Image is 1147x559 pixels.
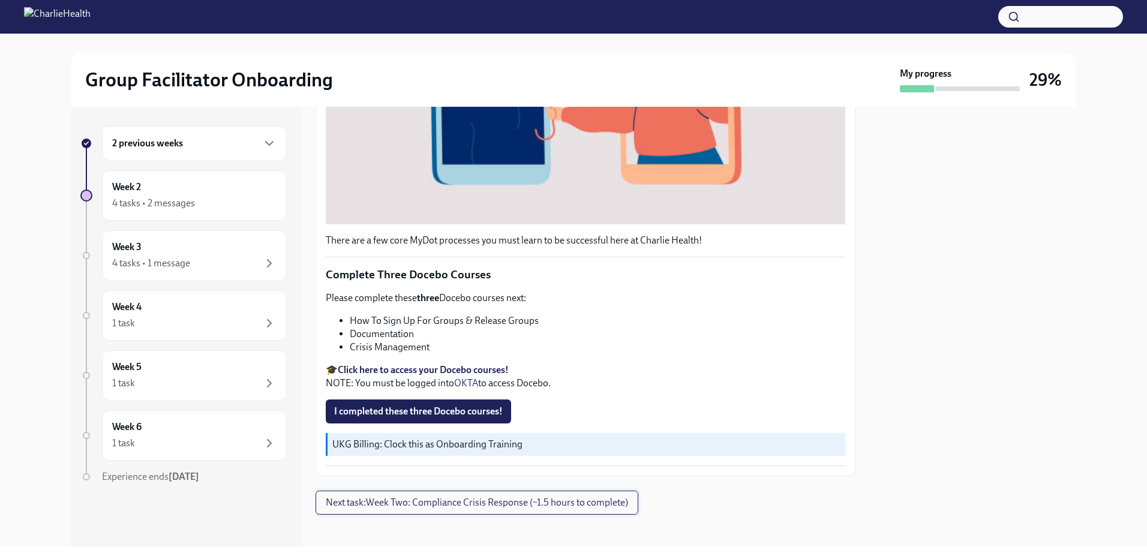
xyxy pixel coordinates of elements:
h2: Group Facilitator Onboarding [85,68,333,92]
h6: Week 5 [112,360,142,374]
a: Week 24 tasks • 2 messages [80,170,287,221]
h6: Week 2 [112,181,141,194]
button: I completed these three Docebo courses! [326,399,511,423]
strong: [DATE] [169,471,199,482]
h6: Week 3 [112,241,142,254]
div: 2 previous weeks [102,126,287,161]
img: CharlieHealth [24,7,91,26]
h3: 29% [1029,69,1062,91]
strong: My progress [900,67,951,80]
p: UKG Billing: Clock this as Onboarding Training [332,438,840,451]
strong: three [417,292,439,303]
span: I completed these three Docebo courses! [334,405,503,417]
div: 4 tasks • 2 messages [112,197,195,210]
a: Week 41 task [80,290,287,341]
h6: 2 previous weeks [112,137,183,150]
div: 1 task [112,317,135,330]
div: 1 task [112,377,135,390]
button: Next task:Week Two: Compliance Crisis Response (~1.5 hours to complete) [316,491,638,515]
a: OKTA [454,377,478,389]
a: Week 51 task [80,350,287,401]
li: Documentation [350,327,845,341]
p: There are a few core MyDot processes you must learn to be successful here at Charlie Health! [326,234,845,247]
a: Week 34 tasks • 1 message [80,230,287,281]
h6: Week 4 [112,300,142,314]
p: 🎓 NOTE: You must be logged into to access Docebo. [326,363,845,390]
li: How To Sign Up For Groups & Release Groups [350,314,845,327]
a: Week 61 task [80,410,287,461]
div: 1 task [112,437,135,450]
p: Complete Three Docebo Courses [326,267,845,282]
li: Crisis Management [350,341,845,354]
p: Please complete these Docebo courses next: [326,291,845,305]
h6: Week 6 [112,420,142,434]
span: Experience ends [102,471,199,482]
a: Click here to access your Docebo courses! [338,364,509,375]
div: 4 tasks • 1 message [112,257,190,270]
span: Next task : Week Two: Compliance Crisis Response (~1.5 hours to complete) [326,497,628,509]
